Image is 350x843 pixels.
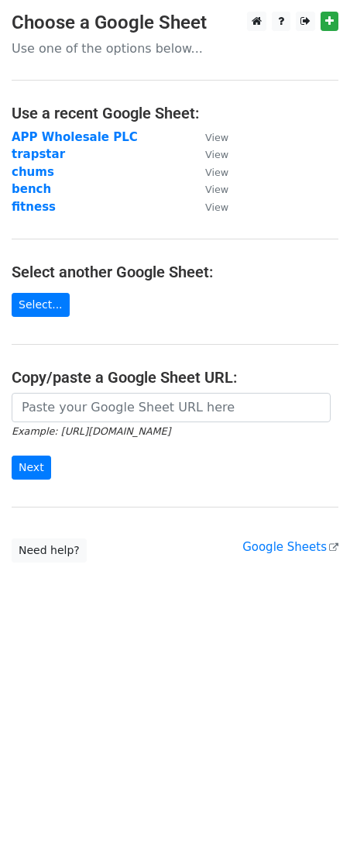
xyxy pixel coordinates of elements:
[12,147,65,161] a: trapstar
[12,182,51,196] a: bench
[12,293,70,317] a: Select...
[205,167,228,178] small: View
[205,201,228,213] small: View
[190,147,228,161] a: View
[12,538,87,563] a: Need help?
[12,393,331,422] input: Paste your Google Sheet URL here
[205,149,228,160] small: View
[205,132,228,143] small: View
[205,184,228,195] small: View
[12,456,51,480] input: Next
[242,540,338,554] a: Google Sheets
[190,130,228,144] a: View
[190,182,228,196] a: View
[12,40,338,57] p: Use one of the options below...
[12,200,56,214] a: fitness
[12,12,338,34] h3: Choose a Google Sheet
[12,130,138,144] a: APP Wholesale PLC
[12,263,338,281] h4: Select another Google Sheet:
[12,104,338,122] h4: Use a recent Google Sheet:
[190,165,228,179] a: View
[12,165,54,179] a: chums
[190,200,228,214] a: View
[12,425,170,437] small: Example: [URL][DOMAIN_NAME]
[12,368,338,387] h4: Copy/paste a Google Sheet URL:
